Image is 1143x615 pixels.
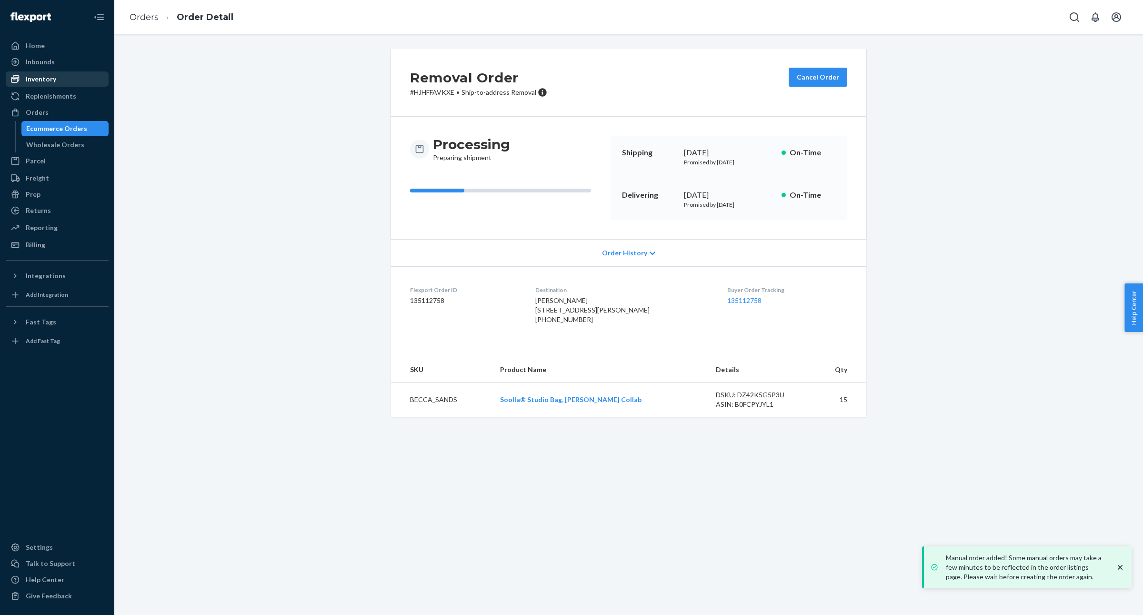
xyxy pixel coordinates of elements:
div: Fast Tags [26,317,56,327]
a: Home [6,38,109,53]
a: Freight [6,171,109,186]
div: Replenishments [26,91,76,101]
p: Promised by [DATE] [684,158,774,166]
p: # HJHFFAVKXE [410,88,547,97]
p: On-Time [790,147,836,158]
div: Add Integration [26,291,68,299]
h2: Removal Order [410,68,547,88]
a: Soolla® Studio Bag, [PERSON_NAME] Collab [500,395,642,403]
span: [PERSON_NAME] [STREET_ADDRESS][PERSON_NAME] [535,296,650,314]
p: On-Time [790,190,836,201]
a: Orders [6,105,109,120]
div: Prep [26,190,40,199]
div: Give Feedback [26,591,72,601]
div: Inventory [26,74,56,84]
div: Freight [26,173,49,183]
a: Inventory [6,71,109,87]
h3: Processing [433,136,510,153]
button: Open notifications [1086,8,1105,27]
img: Flexport logo [10,12,51,22]
div: Inbounds [26,57,55,67]
button: Help Center [1124,283,1143,332]
div: ASIN: B0FCPYJYL1 [716,400,805,409]
dt: Buyer Order Tracking [727,286,847,294]
div: Integrations [26,271,66,281]
div: DSKU: DZ42K5G5P3U [716,390,805,400]
button: Give Feedback [6,588,109,604]
div: Talk to Support [26,559,75,568]
button: Open Search Box [1065,8,1084,27]
a: 135112758 [727,296,762,304]
a: Orders [130,12,159,22]
p: Manual order added! Some manual orders may take a few minutes to be reflected in the order listin... [946,553,1106,582]
svg: close toast [1115,563,1125,572]
div: Add Fast Tag [26,337,60,345]
a: Replenishments [6,89,109,104]
a: Help Center [6,572,109,587]
span: Ship-to-address Removal [461,88,536,96]
div: [DATE] [684,147,774,158]
div: Parcel [26,156,46,166]
div: Settings [26,543,53,552]
div: Help Center [26,575,64,585]
div: [DATE] [684,190,774,201]
div: Orders [26,108,49,117]
a: Reporting [6,220,109,235]
div: [PHONE_NUMBER] [535,315,712,324]
span: Order History [602,248,647,258]
dt: Flexport Order ID [410,286,520,294]
a: Returns [6,203,109,218]
dd: 135112758 [410,296,520,305]
dt: Destination [535,286,712,294]
th: Qty [812,357,866,383]
a: Prep [6,187,109,202]
ol: breadcrumbs [122,3,241,31]
div: Reporting [26,223,58,232]
div: Preparing shipment [433,136,510,162]
a: Billing [6,237,109,252]
a: Ecommerce Orders [21,121,109,136]
a: Wholesale Orders [21,137,109,152]
td: BECCA_SANDS [391,383,492,417]
a: Talk to Support [6,556,109,571]
td: 15 [812,383,866,417]
button: Close Navigation [90,8,109,27]
button: Open account menu [1107,8,1126,27]
div: Wholesale Orders [26,140,84,150]
button: Integrations [6,268,109,283]
a: Add Fast Tag [6,333,109,349]
a: Add Integration [6,287,109,302]
a: Parcel [6,153,109,169]
th: Details [708,357,813,383]
p: Shipping [622,147,676,158]
a: Settings [6,540,109,555]
span: • [456,88,460,96]
button: Fast Tags [6,314,109,330]
p: Promised by [DATE] [684,201,774,209]
a: Order Detail [177,12,233,22]
p: Delivering [622,190,676,201]
button: Cancel Order [789,68,847,87]
th: Product Name [492,357,708,383]
div: Returns [26,206,51,215]
th: SKU [391,357,492,383]
div: Ecommerce Orders [26,124,87,133]
a: Inbounds [6,54,109,70]
div: Billing [26,240,45,250]
div: Home [26,41,45,50]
